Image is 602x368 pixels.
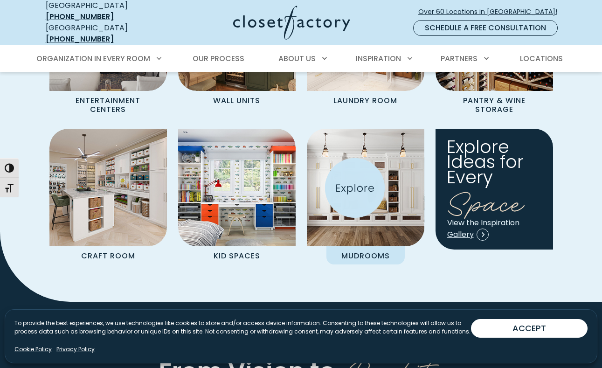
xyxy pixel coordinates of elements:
[14,319,471,336] p: To provide the best experiences, we use technologies like cookies to store and/or access device i...
[418,4,565,20] a: Over 60 Locations in [GEOGRAPHIC_DATA]!
[46,34,114,44] a: [PHONE_NUMBER]
[307,129,424,264] a: Mudroom Cabinets Mudrooms
[441,53,477,64] span: Partners
[61,91,155,118] p: Entertainment Centers
[178,129,296,246] img: Kids Room Cabinetry
[49,129,167,246] img: Custom craft room
[56,345,95,354] a: Privacy Policy
[447,134,524,189] span: Explore Ideas for Every
[447,91,541,118] p: Pantry & Wine Storage
[36,53,150,64] span: Organization in Every Room
[301,123,430,252] img: Mudroom Cabinets
[233,6,350,40] img: Closet Factory Logo
[46,11,114,22] a: [PHONE_NUMBER]
[198,91,275,109] p: Wall Units
[326,246,405,264] p: Mudrooms
[447,179,525,222] span: Space
[193,53,244,64] span: Our Process
[66,246,150,264] p: Craft Room
[447,217,546,241] a: View the Inspiration Gallery
[413,20,558,36] a: Schedule a Free Consultation
[178,129,296,264] a: Kids Room Cabinetry Kid Spaces
[278,53,316,64] span: About Us
[356,53,401,64] span: Inspiration
[418,7,565,17] span: Over 60 Locations in [GEOGRAPHIC_DATA]!
[318,91,412,109] p: Laundry Room
[30,46,573,72] nav: Primary Menu
[14,345,52,354] a: Cookie Policy
[199,246,275,264] p: Kid Spaces
[46,22,160,45] div: [GEOGRAPHIC_DATA]
[447,217,519,239] span: View the Inspiration Gallery
[49,129,167,264] a: Custom craft room Craft Room
[471,319,588,338] button: ACCEPT
[520,53,563,64] span: Locations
